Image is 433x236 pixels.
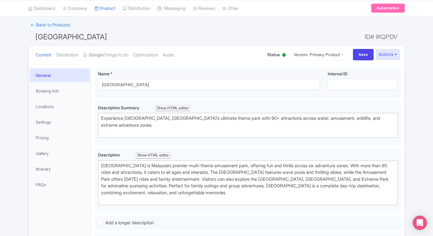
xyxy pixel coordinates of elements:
[105,220,154,225] span: Add a longer description
[30,162,90,176] a: Itinerary
[281,51,287,60] div: Active
[28,19,73,31] a: ← Back to Products
[89,52,104,59] strong: Google
[133,46,158,65] a: Optimization
[101,162,395,203] div: [GEOGRAPHIC_DATA] is Malaysia’s premier multi-theme amusement park, offering fun and thrills acro...
[30,68,90,82] a: General
[30,115,90,129] a: Settings
[56,46,79,65] a: Distribution
[136,152,170,159] div: Show HTML editor
[163,46,174,65] a: Audio
[328,71,348,76] span: Internal ID
[30,131,90,144] a: Pricing
[98,105,140,110] span: Description Summary
[30,147,90,160] a: Gallery
[36,46,52,65] a: Content
[35,32,107,41] span: [GEOGRAPHIC_DATA]
[289,49,348,60] a: Version: Primary Product
[83,46,128,65] a: GoogleThings to do
[30,178,90,191] a: FAQs
[267,51,280,58] span: Status
[30,84,90,98] a: Booking Info
[30,100,90,113] a: Locations
[353,49,374,60] input: Save
[98,152,121,157] span: Description
[371,4,405,13] a: Subscription
[413,216,427,230] div: Open Intercom Messenger
[365,31,398,43] span: ID# IKQPDV
[376,49,400,60] button: Actions
[101,115,395,135] div: Experience [GEOGRAPHIC_DATA], [GEOGRAPHIC_DATA]’s ultimate theme park with 90+ attractions across...
[98,71,109,76] span: Name
[155,105,190,111] div: Show HTML editor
